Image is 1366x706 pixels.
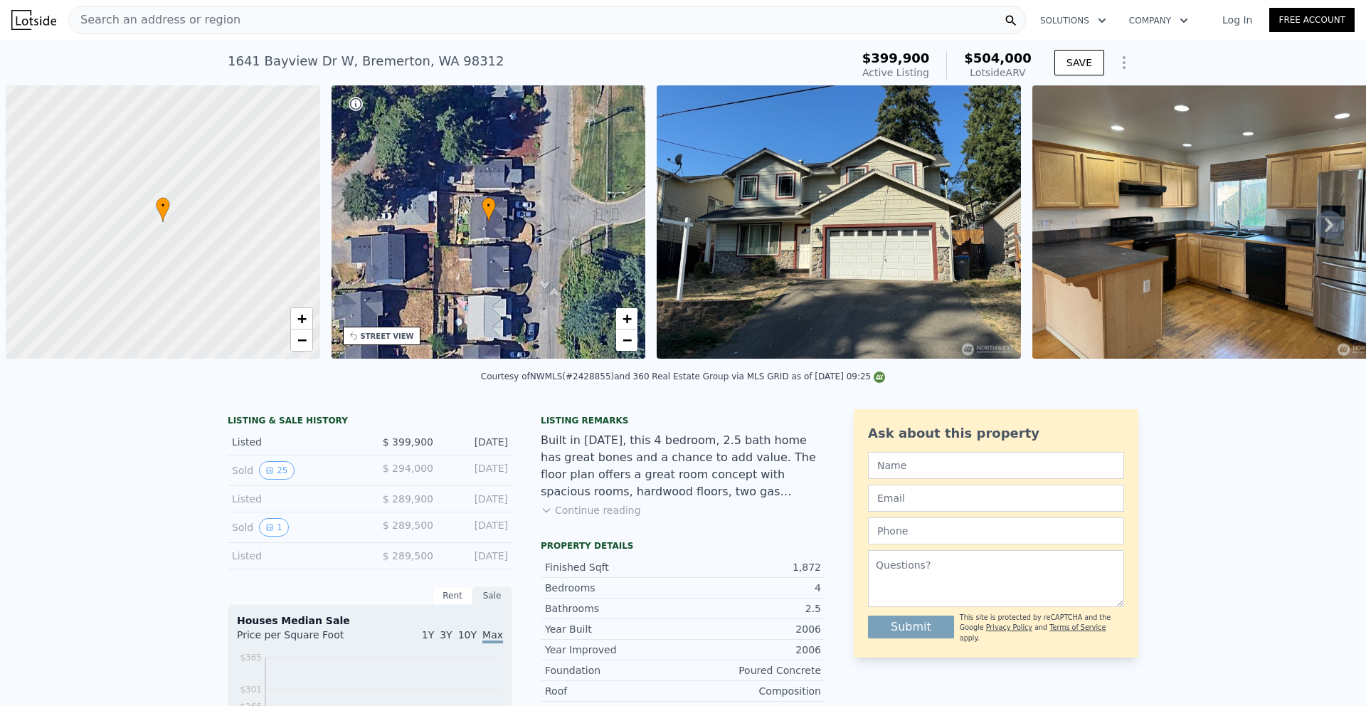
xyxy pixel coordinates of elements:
tspan: $365 [240,653,262,663]
div: 1,872 [683,560,821,574]
div: [DATE] [445,492,508,506]
span: 3Y [440,629,452,641]
div: Courtesy of NWMLS (#2428855) and 360 Real Estate Group via MLS GRID as of [DATE] 09:25 [481,372,886,381]
span: • [156,199,170,212]
div: Lotside ARV [964,65,1032,80]
span: + [623,310,632,327]
span: $ 289,500 [383,520,433,531]
button: Show Options [1110,48,1138,77]
div: Bathrooms [545,601,683,616]
span: • [482,199,496,212]
div: [DATE] [445,518,508,537]
span: Search an address or region [69,11,240,28]
div: Rent [433,586,472,605]
div: Composition [683,684,821,698]
a: Terms of Service [1049,623,1106,631]
div: [DATE] [445,549,508,563]
div: Sold [232,518,359,537]
span: Active Listing [862,67,929,78]
div: • [482,197,496,222]
button: Submit [868,616,954,638]
div: Listed [232,492,359,506]
div: LISTING & SALE HISTORY [228,415,512,429]
button: View historical data [259,461,294,480]
div: Bedrooms [545,581,683,595]
tspan: $301 [240,685,262,695]
span: Max [482,629,503,643]
div: 4 [683,581,821,595]
span: 1Y [422,629,434,641]
button: Solutions [1029,8,1118,33]
a: Zoom out [291,330,312,351]
div: Listing remarks [541,415,825,426]
img: Sale: 169760213 Parcel: 102111443 [657,85,1021,359]
img: Lotside [11,10,56,30]
div: Ask about this property [868,423,1124,443]
div: Houses Median Sale [237,613,503,628]
span: $ 289,500 [383,550,433,562]
div: 2006 [683,643,821,657]
span: $ 399,900 [383,436,433,448]
button: View historical data [259,518,289,537]
div: Foundation [545,663,683,678]
div: Roof [545,684,683,698]
div: Sale [472,586,512,605]
div: Listed [232,435,359,449]
span: − [623,331,632,349]
a: Zoom out [616,330,637,351]
div: Year Improved [545,643,683,657]
div: • [156,197,170,222]
a: Free Account [1269,8,1355,32]
input: Name [868,452,1124,479]
span: $ 289,900 [383,493,433,505]
div: Poured Concrete [683,663,821,678]
div: Price per Square Foot [237,628,370,650]
div: 1641 Bayview Dr W , Bremerton , WA 98312 [228,51,504,71]
div: [DATE] [445,461,508,480]
div: Year Built [545,622,683,636]
span: $399,900 [862,51,930,65]
img: NWMLS Logo [874,372,885,383]
a: Log In [1205,13,1269,27]
input: Email [868,485,1124,512]
span: $504,000 [964,51,1032,65]
div: 2.5 [683,601,821,616]
span: $ 294,000 [383,463,433,474]
a: Privacy Policy [986,623,1032,631]
div: This site is protected by reCAPTCHA and the Google and apply. [960,613,1124,643]
div: Built in [DATE], this 4 bedroom, 2.5 bath home has great bones and a chance to add value. The flo... [541,432,825,500]
span: + [297,310,306,327]
div: Property details [541,540,825,552]
div: Listed [232,549,359,563]
span: 10Y [458,629,477,641]
button: SAVE [1054,50,1104,75]
a: Zoom in [616,308,637,330]
div: STREET VIEW [361,331,414,342]
span: − [297,331,306,349]
a: Zoom in [291,308,312,330]
div: Sold [232,461,359,480]
button: Company [1118,8,1200,33]
input: Phone [868,517,1124,544]
div: 2006 [683,622,821,636]
button: Continue reading [541,503,641,517]
div: Finished Sqft [545,560,683,574]
div: [DATE] [445,435,508,449]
